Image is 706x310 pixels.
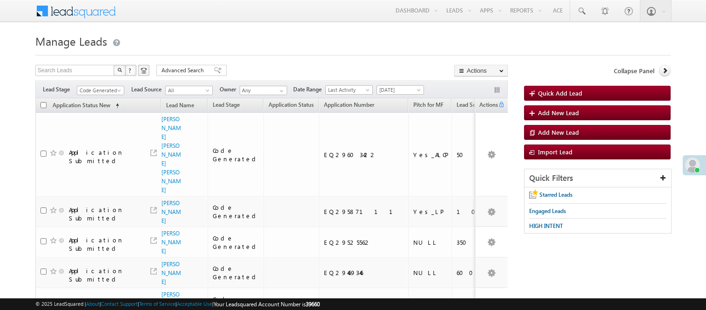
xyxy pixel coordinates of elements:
[213,264,259,281] div: Code Generated
[377,85,424,95] a: [DATE]
[128,66,133,74] span: ?
[457,269,491,277] div: 600
[161,261,181,285] a: [PERSON_NAME]
[452,100,488,112] a: Lead Score
[40,102,47,108] input: Check all records
[161,230,181,255] a: [PERSON_NAME]
[293,85,325,94] span: Date Range
[86,301,100,307] a: About
[69,267,139,283] div: Application Submitted
[213,101,240,108] span: Lead Stage
[177,301,212,307] a: Acceptable Use
[214,301,320,308] span: Your Leadsquared Account Number is
[275,86,286,96] a: Show All Items
[213,146,259,163] div: Code Generated
[139,301,175,307] a: Terms of Service
[413,269,447,277] div: NULL
[69,236,139,253] div: Application Submitted
[161,200,181,224] a: [PERSON_NAME]
[69,206,139,222] div: Application Submitted
[306,301,320,308] span: 39660
[117,68,122,72] img: Search
[269,101,314,108] span: Application Status
[539,191,572,198] span: Starred Leads
[409,100,448,112] a: Pitch for MF
[125,65,136,76] button: ?
[161,100,199,112] a: Lead Name
[35,300,320,309] span: © 2025 LeadSquared | | | | |
[220,85,240,94] span: Owner
[35,34,107,48] span: Manage Leads
[413,238,447,247] div: NULL
[213,203,259,220] div: Code Generated
[319,100,379,112] a: Application Number
[538,89,582,97] span: Quick Add Lead
[324,238,404,247] div: EQ29525562
[77,86,124,95] a: Code Generated
[208,100,244,112] a: Lead Stage
[325,85,373,95] a: Last Activity
[413,207,447,216] div: Yes_LP
[454,65,508,76] button: Actions
[161,116,181,193] a: [PERSON_NAME] [PERSON_NAME] [PERSON_NAME]
[131,85,165,94] span: Lead Source
[538,148,572,156] span: Import Lead
[457,151,491,159] div: 50
[326,86,370,94] span: Last Activity
[413,101,444,108] span: Pitch for MF
[69,148,139,165] div: Application Submitted
[48,100,124,112] a: Application Status New (sorted ascending)
[324,269,404,277] div: EQ29469346
[112,102,119,110] span: (sorted ascending)
[457,101,484,108] span: Lead Score
[413,151,447,159] div: Yes_ALCP
[240,86,287,95] input: Type to Search
[166,86,210,95] span: All
[165,86,213,95] a: All
[43,85,77,94] span: Lead Stage
[457,238,491,247] div: 350
[77,86,121,95] span: Code Generated
[475,100,498,112] span: Actions
[538,128,579,136] span: Add New Lead
[529,207,566,214] span: Engaged Leads
[529,222,563,229] span: HIGH INTENT
[264,100,318,112] a: Application Status
[324,101,374,108] span: Application Number
[324,151,404,159] div: EQ29603422
[213,234,259,251] div: Code Generated
[324,207,404,216] div: EQ29587111
[377,86,421,94] span: [DATE]
[538,109,579,117] span: Add New Lead
[101,301,138,307] a: Contact Support
[457,207,491,216] div: 100
[524,169,671,187] div: Quick Filters
[53,102,110,109] span: Application Status New
[161,66,207,75] span: Advanced Search
[614,67,654,75] span: Collapse Panel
